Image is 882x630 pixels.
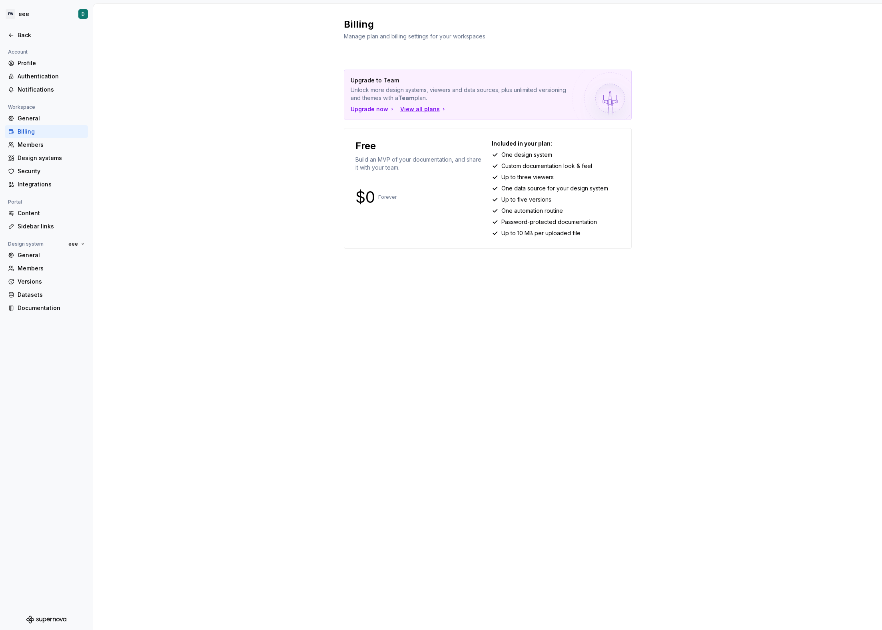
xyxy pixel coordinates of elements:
[5,152,88,164] a: Design systems
[18,128,85,136] div: Billing
[5,47,31,57] div: Account
[5,29,88,42] a: Back
[5,207,88,220] a: Content
[5,275,88,288] a: Versions
[18,59,85,67] div: Profile
[355,192,375,202] p: $0
[501,229,581,237] p: Up to 10 MB per uploaded file
[351,105,395,113] button: Upgrade now
[5,197,25,207] div: Portal
[26,616,66,624] svg: Supernova Logo
[18,72,85,80] div: Authentication
[378,194,397,200] p: Forever
[6,9,15,19] div: FW
[5,83,88,96] a: Notifications
[18,264,85,272] div: Members
[5,262,88,275] a: Members
[5,165,88,178] a: Security
[5,138,88,151] a: Members
[18,180,85,188] div: Integrations
[18,251,85,259] div: General
[18,114,85,122] div: General
[501,162,592,170] p: Custom documentation look & feel
[5,302,88,314] a: Documentation
[344,33,485,40] span: Manage plan and billing settings for your workspaces
[2,5,91,23] button: FWeeeD
[355,140,376,152] p: Free
[18,31,85,39] div: Back
[18,209,85,217] div: Content
[82,11,85,17] div: D
[5,125,88,138] a: Billing
[501,218,597,226] p: Password-protected documentation
[18,154,85,162] div: Design systems
[5,70,88,83] a: Authentication
[398,94,415,101] strong: Team
[5,249,88,262] a: General
[501,196,551,204] p: Up to five versions
[5,102,38,112] div: Workspace
[18,10,29,18] div: eee
[501,151,552,159] p: One design system
[18,278,85,286] div: Versions
[5,112,88,125] a: General
[344,18,622,31] h2: Billing
[18,222,85,230] div: Sidebar links
[492,140,620,148] p: Included in your plan:
[18,167,85,175] div: Security
[5,57,88,70] a: Profile
[68,241,78,247] span: eee
[5,239,47,249] div: Design system
[501,173,554,181] p: Up to three viewers
[18,291,85,299] div: Datasets
[18,141,85,149] div: Members
[18,86,85,94] div: Notifications
[351,76,569,84] p: Upgrade to Team
[501,184,608,192] p: One data source for your design system
[5,178,88,191] a: Integrations
[501,207,563,215] p: One automation routine
[351,86,569,102] p: Unlock more design systems, viewers and data sources, plus unlimited versioning and themes with a...
[355,156,484,172] p: Build an MVP of your documentation, and share it with your team.
[400,105,447,113] button: View all plans
[5,220,88,233] a: Sidebar links
[18,304,85,312] div: Documentation
[5,288,88,301] a: Datasets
